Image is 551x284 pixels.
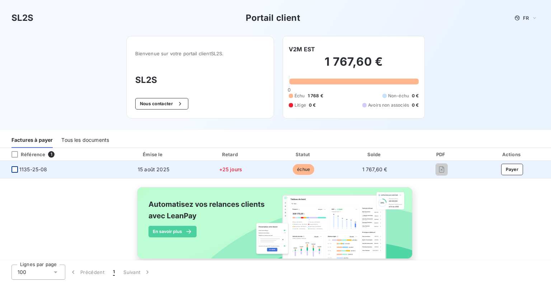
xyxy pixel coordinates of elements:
[113,269,115,276] span: 1
[523,15,529,21] span: FR
[475,151,550,158] div: Actions
[11,133,53,148] div: Factures à payer
[119,265,155,280] button: Suivant
[219,166,242,172] span: +25 jours
[368,102,409,108] span: Avoirs non associés
[48,151,55,158] span: 1
[269,151,338,158] div: Statut
[65,265,109,280] button: Précédent
[115,151,192,158] div: Émise le
[195,151,266,158] div: Retard
[341,151,409,158] div: Solde
[18,269,26,276] span: 100
[411,151,472,158] div: PDF
[289,55,419,76] h2: 1 767,60 €
[308,93,323,99] span: 1 768 €
[288,87,291,93] span: 0
[61,133,109,148] div: Tous les documents
[388,93,409,99] span: Non-échu
[135,51,265,56] span: Bienvenue sur votre portail client SL2S .
[19,166,47,173] span: 1135-25-08
[295,93,305,99] span: Échu
[412,93,419,99] span: 0 €
[109,265,119,280] button: 1
[289,45,315,53] h6: V2M EST
[295,102,306,108] span: Litige
[131,183,420,271] img: banner
[362,166,387,172] span: 1 767,60 €
[501,164,523,175] button: Payer
[309,102,316,108] span: 0 €
[293,164,314,175] span: échue
[138,166,169,172] span: 15 août 2025
[412,102,419,108] span: 0 €
[135,74,265,87] h3: SL2S
[246,11,300,24] h3: Portail client
[135,98,188,110] button: Nous contacter
[6,151,45,158] div: Référence
[11,11,34,24] h3: SL2S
